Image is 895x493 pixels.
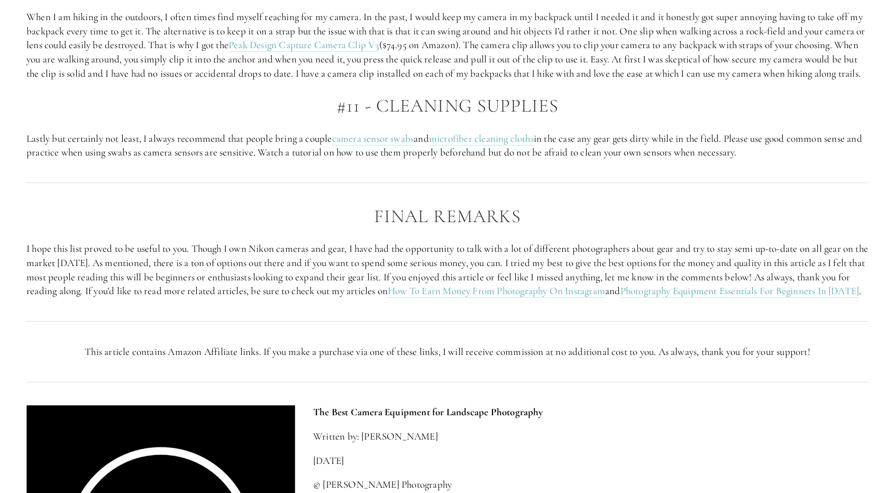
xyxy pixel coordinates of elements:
h2: Final Remarks [26,206,869,227]
h2: #11 - Cleaning Supplies [26,96,869,116]
p: [DATE] [313,454,869,468]
p: Lastly but certainly not least, I always recommend that people bring a couple and in the case any... [26,132,869,160]
p: When I am hiking in the outdoors, I often times find myself reaching for my camera. In the past, ... [26,10,869,80]
p: Written by: [PERSON_NAME] [313,430,869,444]
a: camera sensor swabs [332,132,414,145]
p: I hope this list proved to be useful to you. Though I own Nikon cameras and gear, I have had the ... [26,242,869,298]
a: microfiber cleaning cloths [429,132,534,145]
a: Photography Equipment Essentials For Beginners In [DATE] [620,285,860,298]
p: © [PERSON_NAME] Photography [313,478,869,492]
strong: The Best Camera Equipment for Landscape Photography [313,406,543,418]
a: Peak Design Capture Camera Clip V3 [229,39,379,52]
a: How To Earn Money From Photography On Instagram [388,285,605,298]
p: This article contains Amazon Affiliate links. If you make a purchase via one of these links, I wi... [26,345,869,359]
